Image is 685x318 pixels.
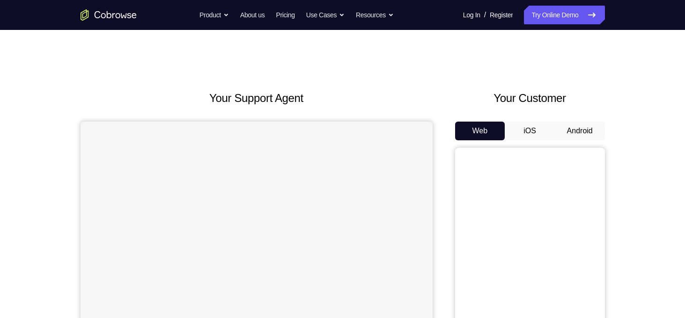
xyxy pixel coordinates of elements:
[81,90,433,107] h2: Your Support Agent
[505,122,555,140] button: iOS
[524,6,604,24] a: Try Online Demo
[276,6,295,24] a: Pricing
[484,9,486,21] span: /
[555,122,605,140] button: Android
[81,9,137,21] a: Go to the home page
[240,6,265,24] a: About us
[455,122,505,140] button: Web
[356,6,394,24] button: Resources
[455,90,605,107] h2: Your Customer
[306,6,345,24] button: Use Cases
[463,6,480,24] a: Log In
[199,6,229,24] button: Product
[490,6,513,24] a: Register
